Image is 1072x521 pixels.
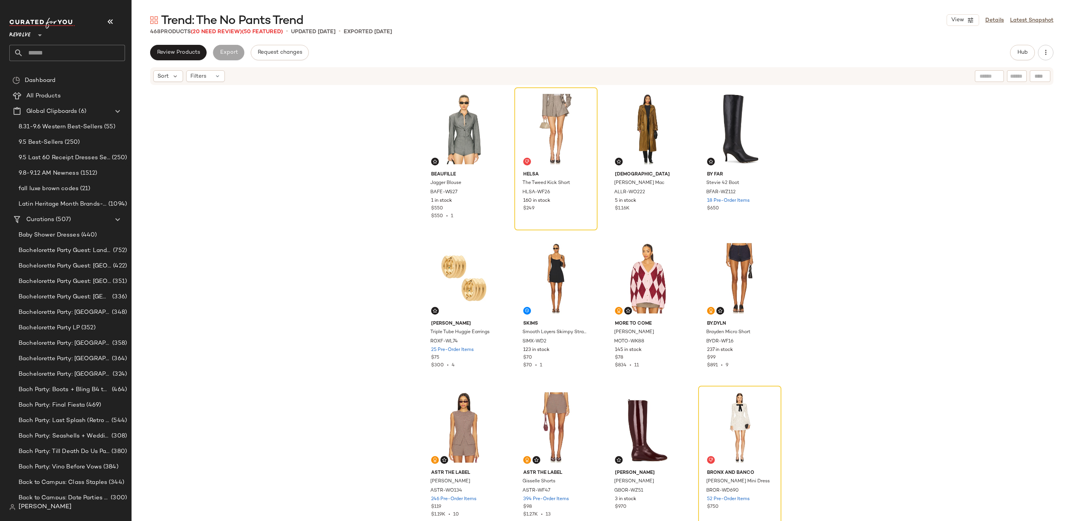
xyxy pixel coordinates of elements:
span: Bachelorette Party Guest: [GEOGRAPHIC_DATA] [19,277,111,286]
img: BAFE-WS27_V1.jpg [425,90,503,168]
img: cfy_white_logo.C9jOOHJF.svg [9,18,75,29]
img: SIMX-WD2_V1.jpg [517,239,595,317]
span: Bachelorette Party Guest: [GEOGRAPHIC_DATA] [19,293,111,301]
img: svg%3e [626,308,630,313]
span: 246 Pre-Order Items [431,496,476,503]
span: $70 [523,363,532,368]
span: Bronx and Banco [707,470,772,477]
span: 5 in stock [615,198,636,204]
span: 18 Pre-Order Items [707,198,750,204]
span: 9.5 Best-Sellers [19,138,63,147]
a: Details [985,16,1004,24]
span: SIMX-WD2 [522,338,546,345]
img: svg%3e [150,16,158,24]
span: 3 in stock [615,496,636,503]
span: [PERSON_NAME] [614,478,654,485]
img: svg%3e [12,77,20,84]
span: $300 [431,363,444,368]
span: (344) [107,478,124,487]
span: ASTR-WF47 [522,487,550,494]
span: $650 [707,205,719,212]
span: Bachelorette Party: [GEOGRAPHIC_DATA] [19,354,110,363]
span: Bachelorette Party: [GEOGRAPHIC_DATA] [19,370,111,379]
span: 468 [150,29,161,35]
span: $891 [707,363,718,368]
span: Sort [158,72,169,80]
span: (507) [54,215,71,224]
span: 145 in stock [615,347,642,354]
span: ASTR the Label [523,470,589,477]
span: $970 [615,504,627,511]
span: Trend: The No Pants Trend [161,13,303,29]
span: $98 [523,504,532,511]
img: svg%3e [709,308,713,313]
span: Revolve [9,26,31,40]
span: $1.27K [523,512,538,517]
span: (469) [85,401,101,410]
span: • [445,512,453,517]
span: ASTR-WO134 [430,487,462,494]
span: (250) [110,153,127,162]
span: 1 [451,214,453,219]
span: 9.8-9.12 AM Newness [19,169,79,178]
span: Triple Tube Huggie Earrings [430,329,490,336]
img: svg%3e [616,159,621,164]
img: svg%3e [525,458,529,462]
span: [PERSON_NAME] [614,329,654,336]
span: Jagger Blouse [430,180,461,187]
span: Back to Campus: Date Parties & Semi Formals [19,494,109,502]
span: [PERSON_NAME] Mini Dress [706,478,770,485]
span: (1094) [107,200,127,209]
span: 394 Pre-Order Items [523,496,569,503]
span: (544) [110,416,127,425]
span: 8.31-9.6 Western Best-Sellers [19,123,103,131]
span: Bach Party: Final Fiesta [19,401,85,410]
span: (384) [102,463,118,472]
span: 1 [540,363,542,368]
span: Bachelorette Party: [GEOGRAPHIC_DATA] [19,339,111,348]
span: (752) [111,246,127,255]
span: [PERSON_NAME] [431,320,497,327]
span: $834 [615,363,627,368]
span: 160 in stock [523,198,550,204]
img: BYDR-WF16_V1.jpg [701,239,779,317]
div: Products [150,28,283,36]
span: (55) [103,123,115,131]
span: MOTO-WK88 [614,338,644,345]
span: $70 [523,354,532,361]
span: • [627,363,634,368]
img: GBOR-WZ51_V1.jpg [609,388,687,467]
span: Gisselle Shorts [522,478,555,485]
span: Dashboard [25,76,55,85]
span: Helsa [523,171,589,178]
span: (250) [63,138,80,147]
span: $75 [431,354,439,361]
span: 13 [546,512,551,517]
span: ALLR-WO222 [614,189,645,196]
span: BY FAR [707,171,772,178]
span: (352) [80,323,96,332]
span: (380) [110,447,127,456]
span: Request changes [257,49,302,56]
img: svg%3e [433,308,437,313]
span: Brayden Micro Short [706,329,750,336]
span: Bach Party: Boots + Bling B4 the Ring [19,385,110,394]
span: Global Clipboards [26,107,77,116]
span: $750 [707,504,719,511]
span: GBOR-WZ51 [614,487,643,494]
img: svg%3e [525,159,529,164]
p: Exported [DATE] [344,28,392,36]
span: The Tweed Kick Short [522,180,570,187]
img: ALLR-WO222_V1.jpg [609,90,687,168]
span: 11 [634,363,639,368]
button: View [947,14,979,26]
span: Baby Shower Dresses [19,231,80,240]
span: ROXF-WL74 [430,338,458,345]
img: svg%3e [9,504,15,510]
span: 25 Pre-Order Items [431,347,474,354]
button: Review Products [150,45,207,60]
span: Bachelorette Party Guest: [GEOGRAPHIC_DATA] [19,262,111,271]
span: Bachelorette Party: [GEOGRAPHIC_DATA] [19,308,110,317]
span: $550 [431,214,443,219]
span: (440) [80,231,97,240]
